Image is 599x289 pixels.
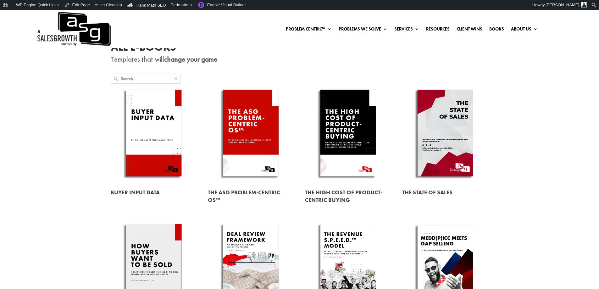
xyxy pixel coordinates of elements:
[10,16,15,21] img: website_grey.svg
[339,27,387,34] a: Problems We Solve
[121,74,171,83] input: Search...
[111,42,488,56] h1: All E-Books
[426,27,450,34] a: Resources
[511,27,538,34] a: About Us
[489,27,504,34] a: Books
[69,40,106,44] div: Keywords by Traffic
[36,10,111,48] a: A Sales Growth Company Logo
[63,40,68,45] img: tab_keywords_by_traffic_grey.svg
[24,40,56,44] div: Domain Overview
[136,3,166,8] span: Rank Math SEO
[36,10,111,48] img: ASG Co. Logo
[546,3,579,7] span: [PERSON_NAME]
[457,27,482,34] a: Client Wins
[16,16,69,21] div: Domain: [DOMAIN_NAME]
[18,10,31,15] div: v 4.0.25
[394,27,419,34] a: Services
[286,27,332,34] a: Problem Centric™
[10,10,15,15] img: logo_orange.svg
[17,40,22,45] img: tab_domain_overview_orange.svg
[111,56,488,63] p: Templates that will
[164,54,217,64] strong: change your game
